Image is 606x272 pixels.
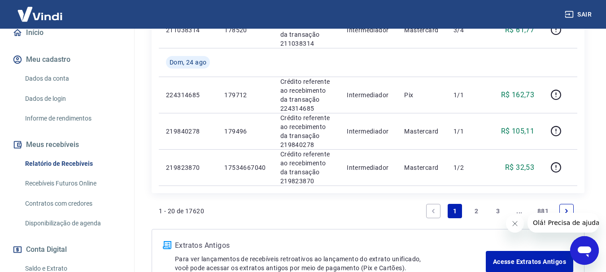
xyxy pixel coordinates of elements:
[5,6,75,13] span: Olá! Precisa de ajuda?
[22,69,123,88] a: Dados da conta
[570,236,599,265] iframe: Botão para abrir a janela de mensagens
[22,194,123,213] a: Contratos com credores
[11,240,123,259] button: Conta Digital
[22,174,123,193] a: Recebíveis Futuros Online
[506,215,524,233] iframe: Fechar mensagem
[559,204,574,218] a: Next page
[166,127,210,136] p: 219840278
[469,204,484,218] a: Page 2
[224,163,266,172] p: 17534667040
[280,12,332,48] p: Crédito referente ao recebimento da transação 211038314
[448,204,462,218] a: Page 1 is your current page
[512,204,527,218] a: Jump forward
[453,26,480,35] p: 3/4
[453,163,480,172] p: 1/2
[166,26,210,35] p: 211038314
[280,113,332,149] p: Crédito referente ao recebimento da transação 219840278
[11,135,123,155] button: Meus recebíveis
[528,213,599,233] iframe: Mensagem da empresa
[159,207,204,216] p: 1 - 20 de 17620
[534,204,552,218] a: Page 881
[11,50,123,69] button: Meu cadastro
[501,90,535,100] p: R$ 162,73
[491,204,505,218] a: Page 3
[404,91,439,99] p: Pix
[163,241,171,249] img: ícone
[453,91,480,99] p: 1/1
[11,0,69,28] img: Vindi
[166,91,210,99] p: 224314685
[453,127,480,136] p: 1/1
[505,162,534,173] p: R$ 32,53
[426,204,440,218] a: Previous page
[347,163,390,172] p: Intermediador
[11,23,123,43] a: Início
[563,6,595,23] button: Sair
[347,127,390,136] p: Intermediador
[404,127,439,136] p: Mastercard
[347,91,390,99] p: Intermediador
[224,127,266,136] p: 179496
[280,77,332,113] p: Crédito referente ao recebimento da transação 224314685
[22,90,123,108] a: Dados de login
[404,26,439,35] p: Mastercard
[423,200,577,222] ul: Pagination
[501,126,535,137] p: R$ 105,11
[347,26,390,35] p: Intermediador
[280,150,332,186] p: Crédito referente ao recebimento da transação 219823870
[22,109,123,128] a: Informe de rendimentos
[22,155,123,173] a: Relatório de Recebíveis
[22,214,123,233] a: Disponibilização de agenda
[170,58,206,67] span: Dom, 24 ago
[224,91,266,99] p: 179712
[224,26,266,35] p: 178520
[404,163,439,172] p: Mastercard
[175,240,486,251] p: Extratos Antigos
[505,25,534,35] p: R$ 61,77
[166,163,210,172] p: 219823870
